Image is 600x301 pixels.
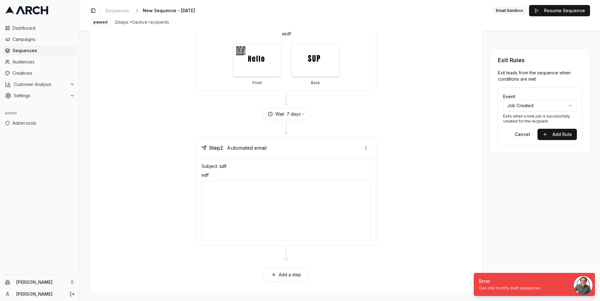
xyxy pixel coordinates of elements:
p: asdf [202,31,371,37]
span: Wait [275,111,284,117]
a: [PERSON_NAME] [16,291,63,297]
p: Front [252,80,262,85]
img: asdf - Back [293,45,338,75]
button: Resume Sequence [529,5,590,16]
div: Error [479,278,541,284]
span: [PERSON_NAME] [16,279,67,285]
span: Step 2 [209,144,223,152]
button: Customer Analysis [2,79,77,89]
button: Add Rule [537,129,577,140]
h3: Exit Rules [498,56,582,65]
button: Settings [2,91,77,101]
button: [PERSON_NAME] [2,277,77,287]
a: Creatives [2,68,77,78]
button: Log out [68,290,77,298]
span: New Sequence - [DATE] [143,8,195,14]
button: Cancel [510,129,535,140]
img: asdf - Front [235,45,280,75]
span: Admin tools [12,120,75,126]
p: sdf [202,172,371,178]
a: Sequences [103,6,132,15]
a: Dashboard [2,23,77,33]
span: Subject: [202,163,218,169]
nav: breadcrumb [103,6,205,15]
span: 2 steps • 0 active recipients [115,19,169,25]
button: 7 days [287,111,305,117]
button: Add a step [263,267,309,282]
p: Exits when a new job is successfully created for the recipient. [503,114,577,124]
span: Customer Analysis [14,81,67,88]
div: Email Sandbox [492,7,527,14]
div: paused [90,19,111,26]
span: Automated email [227,144,267,152]
div: Open chat [574,276,592,295]
span: Sequences [12,48,75,54]
div: Can only modify draft sequences [479,286,541,291]
label: Event [503,94,515,99]
span: Creatives [12,70,75,76]
a: Campaigns [2,34,77,44]
span: Campaigns [12,36,75,43]
span: Dashboard [12,25,75,31]
div: Admin [2,108,77,118]
p: Exit leads from the sequence when conditions are met [498,70,582,82]
a: Audiences [2,57,77,67]
a: Sequences [2,46,77,56]
p: Back [311,80,320,85]
a: Admin tools [2,118,77,128]
span: sdf [219,163,227,169]
span: Settings [14,93,67,99]
span: Audiences [12,59,75,65]
span: Sequences [105,8,129,14]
